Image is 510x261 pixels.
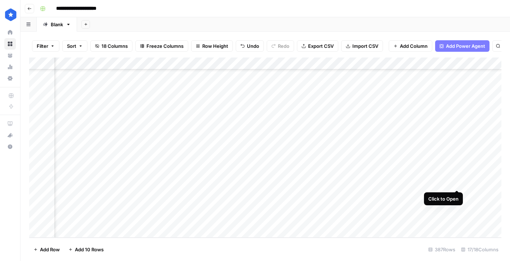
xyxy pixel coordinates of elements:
a: AirOps Academy [4,118,16,129]
span: Add Column [400,42,428,50]
button: Add Row [29,244,64,255]
button: Row Height [191,40,233,52]
button: Redo [267,40,294,52]
button: Add Power Agent [435,40,489,52]
span: Freeze Columns [146,42,184,50]
span: Add Row [40,246,60,253]
div: 17/18 Columns [458,244,501,255]
span: Export CSV [308,42,334,50]
a: Blank [37,17,77,32]
span: 18 Columns [101,42,128,50]
button: Import CSV [341,40,383,52]
img: ConsumerAffairs Logo [4,8,17,21]
button: Undo [236,40,264,52]
div: Blank [51,21,63,28]
span: Filter [37,42,48,50]
a: Usage [4,61,16,73]
button: Add 10 Rows [64,244,108,255]
button: Workspace: ConsumerAffairs [4,6,16,24]
div: What's new? [5,130,15,141]
button: Freeze Columns [135,40,188,52]
a: Your Data [4,50,16,61]
button: Add Column [389,40,432,52]
span: Row Height [202,42,228,50]
span: Add Power Agent [446,42,485,50]
span: Import CSV [352,42,378,50]
button: Export CSV [297,40,338,52]
span: Undo [247,42,259,50]
span: Sort [67,42,76,50]
div: 387 Rows [425,244,458,255]
a: Browse [4,38,16,50]
span: Add 10 Rows [75,246,104,253]
button: 18 Columns [90,40,132,52]
button: Filter [32,40,59,52]
button: Help + Support [4,141,16,152]
a: Home [4,27,16,38]
a: Settings [4,73,16,84]
button: Sort [62,40,87,52]
button: What's new? [4,129,16,141]
div: Click to Open [428,195,459,202]
span: Redo [278,42,289,50]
